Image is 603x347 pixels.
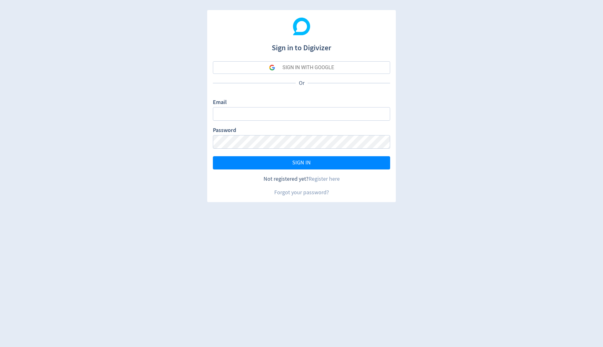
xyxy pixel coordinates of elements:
[309,175,340,183] a: Register here
[213,175,390,183] div: Not registered yet?
[213,37,390,53] h1: Sign in to Digivizer
[213,126,236,135] label: Password
[213,61,390,74] button: SIGN IN WITH GOOGLE
[293,18,310,35] img: Digivizer Logo
[213,156,390,169] button: SIGN IN
[282,61,334,74] div: SIGN IN WITH GOOGLE
[292,160,311,166] span: SIGN IN
[296,79,308,87] p: Or
[213,98,227,107] label: Email
[274,189,329,196] a: Forgot your password?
